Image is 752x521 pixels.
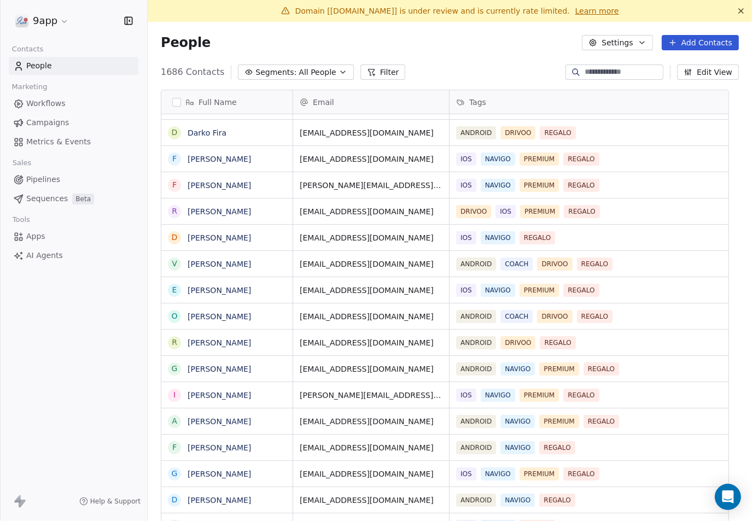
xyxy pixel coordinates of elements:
[26,136,91,148] span: Metrics & Events
[520,205,559,218] span: PREMIUM
[520,284,559,297] span: PREMIUM
[172,468,178,479] div: G
[539,415,579,428] span: PREMIUM
[456,467,476,481] span: IOS
[300,364,442,374] span: [EMAIL_ADDRESS][DOMAIN_NAME]
[456,179,476,192] span: IOS
[360,65,406,80] button: Filter
[456,441,496,454] span: ANDROID
[450,90,750,114] div: Tags
[172,337,177,348] div: R
[584,415,619,428] span: REGALO
[188,181,251,190] a: [PERSON_NAME]
[295,7,570,15] span: Domain [[DOMAIN_NAME]] is under review and is currently rate limited.
[188,496,251,505] a: [PERSON_NAME]
[481,153,515,166] span: NAVIGO
[172,442,177,453] div: F
[172,284,177,296] div: E
[26,193,68,204] span: Sequences
[90,497,141,506] span: Help & Support
[26,117,69,128] span: Campaigns
[584,362,619,376] span: REGALO
[26,174,60,185] span: Pipelines
[577,257,613,271] span: REGALO
[188,417,251,426] a: [PERSON_NAME]
[9,247,138,265] a: AI Agents
[172,179,177,191] div: F
[15,14,28,27] img: logo_con%20trasparenza.png
[715,484,741,510] div: Open Intercom Messenger
[456,126,496,139] span: ANDROID
[500,415,535,428] span: NAVIGO
[300,127,442,138] span: [EMAIL_ADDRESS][DOMAIN_NAME]
[9,57,138,75] a: People
[199,97,237,108] span: Full Name
[26,231,45,242] span: Apps
[26,250,63,261] span: AI Agents
[662,35,739,50] button: Add Contacts
[520,467,559,481] span: PREMIUM
[300,469,442,479] span: [EMAIL_ADDRESS][DOMAIN_NAME]
[564,205,599,218] span: REGALO
[677,65,739,80] button: Edit View
[500,310,533,323] span: COACH
[7,79,52,95] span: Marketing
[300,154,442,165] span: [EMAIL_ADDRESS][DOMAIN_NAME]
[300,495,442,506] span: [EMAIL_ADDRESS][DOMAIN_NAME]
[539,441,575,454] span: REGALO
[172,153,177,165] div: F
[26,60,52,72] span: People
[456,257,496,271] span: ANDROID
[300,285,442,296] span: [EMAIL_ADDRESS][DOMAIN_NAME]
[456,231,476,244] span: IOS
[520,389,559,402] span: PREMIUM
[300,442,442,453] span: [EMAIL_ADDRESS][DOMAIN_NAME]
[9,227,138,245] a: Apps
[33,14,57,28] span: 9app
[188,365,251,373] a: [PERSON_NAME]
[300,311,442,322] span: [EMAIL_ADDRESS][DOMAIN_NAME]
[9,95,138,113] a: Workflows
[481,179,515,192] span: NAVIGO
[500,362,535,376] span: NAVIGO
[172,258,177,270] div: V
[500,126,535,139] span: DRIVOO
[540,336,575,349] span: REGALO
[188,338,251,347] a: [PERSON_NAME]
[300,259,442,270] span: [EMAIL_ADDRESS][DOMAIN_NAME]
[575,5,619,16] a: Learn more
[172,415,177,427] div: A
[188,312,251,321] a: [PERSON_NAME]
[481,231,515,244] span: NAVIGO
[563,467,599,481] span: REGALO
[188,207,251,216] a: [PERSON_NAME]
[537,310,572,323] span: DRIVOO
[161,90,293,114] div: Full Name
[520,231,555,244] span: REGALO
[456,310,496,323] span: ANDROID
[79,497,141,506] a: Help & Support
[520,179,559,192] span: PREMIUM
[255,67,296,78] span: Segments:
[481,284,515,297] span: NAVIGO
[188,470,251,478] a: [PERSON_NAME]
[161,34,211,51] span: People
[563,153,599,166] span: REGALO
[9,114,138,132] a: Campaigns
[500,257,533,271] span: COACH
[540,126,575,139] span: REGALO
[582,35,652,50] button: Settings
[563,179,599,192] span: REGALO
[563,284,599,297] span: REGALO
[481,467,515,481] span: NAVIGO
[300,337,442,348] span: [EMAIL_ADDRESS][DOMAIN_NAME]
[520,153,559,166] span: PREMIUM
[300,416,442,427] span: [EMAIL_ADDRESS][DOMAIN_NAME]
[9,190,138,208] a: SequencesBeta
[188,233,251,242] a: [PERSON_NAME]
[188,443,251,452] a: [PERSON_NAME]
[456,205,491,218] span: DRIVOO
[456,389,476,402] span: IOS
[539,362,579,376] span: PREMIUM
[577,310,613,323] span: REGALO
